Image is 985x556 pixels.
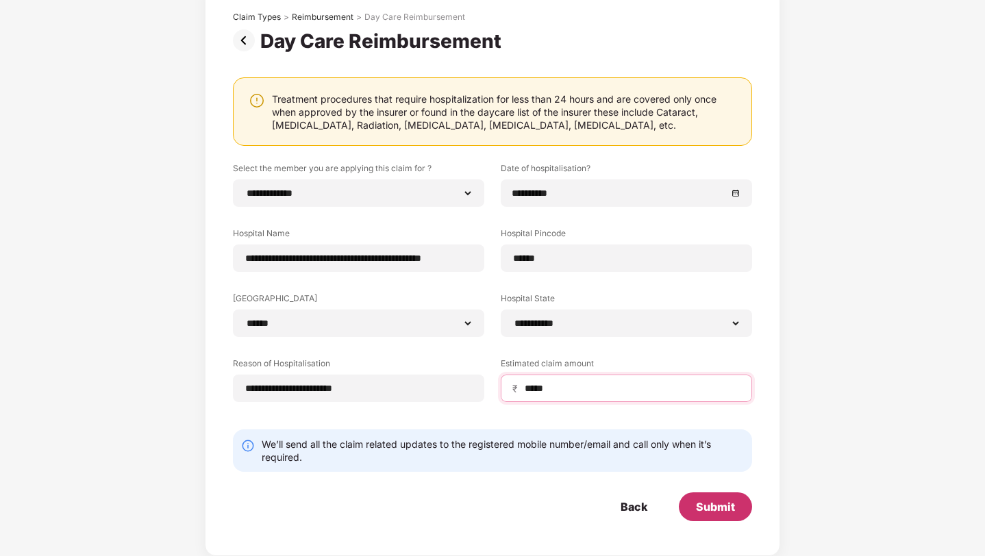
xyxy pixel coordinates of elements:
div: Back [621,499,647,514]
label: Reason of Hospitalisation [233,357,484,375]
label: Estimated claim amount [501,357,752,375]
div: Claim Types [233,12,281,23]
div: Submit [696,499,735,514]
img: svg+xml;base64,PHN2ZyBpZD0iUHJldi0zMngzMiIgeG1sbnM9Imh0dHA6Ly93d3cudzMub3JnLzIwMDAvc3ZnIiB3aWR0aD... [233,29,260,51]
label: Hospital State [501,292,752,309]
img: svg+xml;base64,PHN2ZyBpZD0iV2FybmluZ18tXzI0eDI0IiBkYXRhLW5hbWU9Ildhcm5pbmcgLSAyNHgyNCIgeG1sbnM9Im... [249,92,265,109]
img: svg+xml;base64,PHN2ZyBpZD0iSW5mby0yMHgyMCIgeG1sbnM9Imh0dHA6Ly93d3cudzMub3JnLzIwMDAvc3ZnIiB3aWR0aD... [241,439,255,453]
label: Select the member you are applying this claim for ? [233,162,484,179]
label: Hospital Pincode [501,227,752,244]
div: Day Care Reimbursement [260,29,507,53]
span: ₹ [512,382,523,395]
label: [GEOGRAPHIC_DATA] [233,292,484,309]
div: > [356,12,362,23]
div: We’ll send all the claim related updates to the registered mobile number/email and call only when... [262,438,744,464]
div: Treatment procedures that require hospitalization for less than 24 hours and are covered only onc... [272,92,738,131]
div: > [284,12,289,23]
div: Reimbursement [292,12,353,23]
label: Hospital Name [233,227,484,244]
div: Day Care Reimbursement [364,12,465,23]
label: Date of hospitalisation? [501,162,752,179]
